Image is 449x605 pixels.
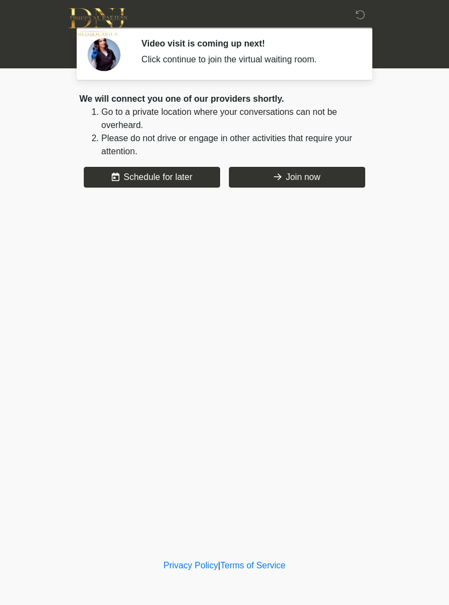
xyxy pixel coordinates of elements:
[88,38,120,71] img: Agent Avatar
[220,561,285,570] a: Terms of Service
[218,561,220,570] a: |
[229,167,365,188] button: Join now
[101,106,370,132] li: Go to a private location where your conversations can not be overheard.
[68,8,127,36] img: DNJ Med Boutique Logo
[84,167,220,188] button: Schedule for later
[79,92,370,106] div: We will connect you one of our providers shortly.
[101,132,370,158] li: Please do not drive or engage in other activities that require your attention.
[164,561,218,570] a: Privacy Policy
[141,53,353,66] div: Click continue to join the virtual waiting room.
